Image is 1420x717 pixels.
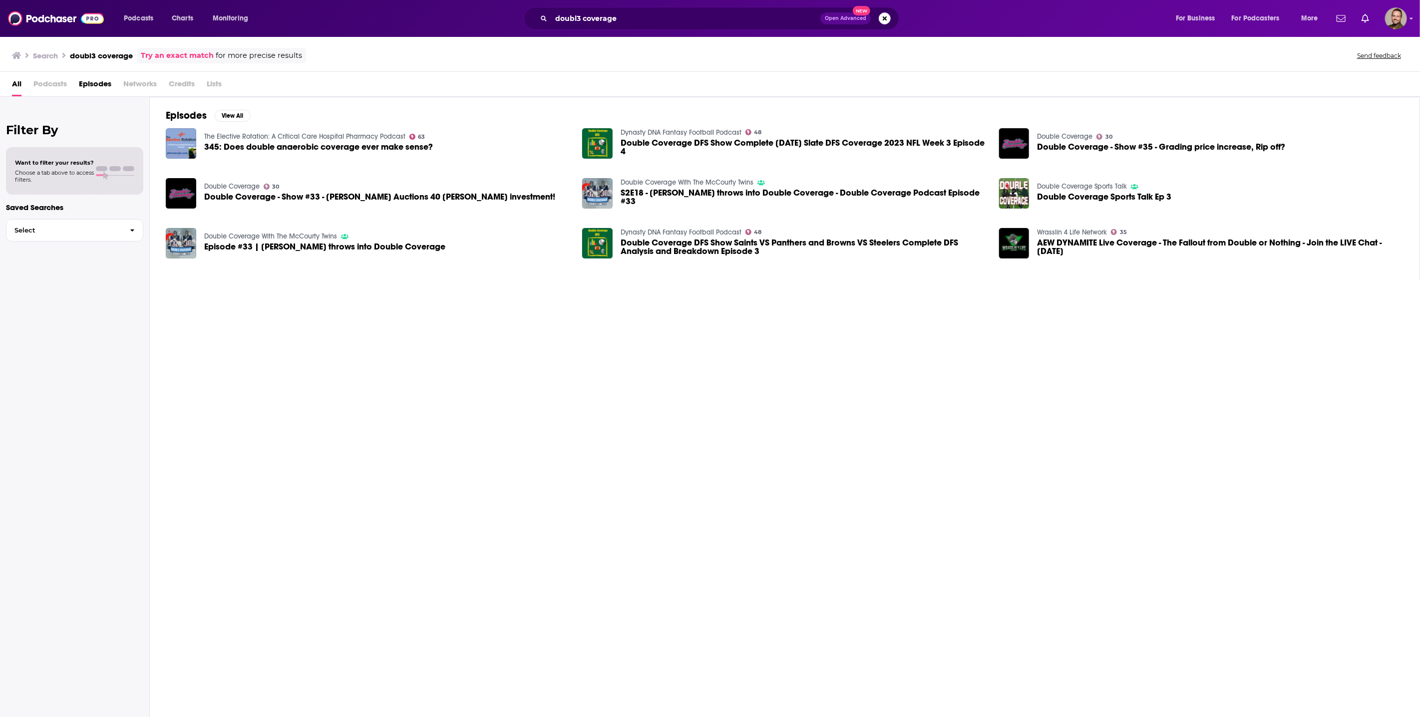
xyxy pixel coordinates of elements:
[207,76,222,96] span: Lists
[582,228,613,258] img: Double Coverage DFS Show Saints VS Panthers and Browns VS Steelers Complete DFS Analysis and Brea...
[1037,193,1171,201] a: Double Coverage Sports Talk Ep 3
[166,109,207,122] h2: Episodes
[1385,7,1407,29] span: Logged in as ryanphall
[1037,228,1107,237] a: Wrasslin 4 Life Network
[15,169,94,183] span: Choose a tab above to access filters.
[79,76,111,96] a: Episodes
[70,51,133,60] h3: doubl3 coverage
[204,242,445,251] span: Episode #33 | [PERSON_NAME] throws into Double Coverage
[15,159,94,166] span: Want to filter your results?
[216,50,302,61] span: for more precise results
[621,239,987,255] a: Double Coverage DFS Show Saints VS Panthers and Browns VS Steelers Complete DFS Analysis and Brea...
[1037,132,1092,141] a: Double Coverage
[621,228,741,237] a: Dynasty DNA Fantasy Football Podcast
[33,51,58,60] h3: Search
[124,11,153,25] span: Podcasts
[172,11,193,25] span: Charts
[582,128,613,159] img: Double Coverage DFS Show Complete Sunday Slate DFS Coverage 2023 NFL Week 3 Episode 4
[1120,230,1127,235] span: 35
[621,139,987,156] a: Double Coverage DFS Show Complete Sunday Slate DFS Coverage 2023 NFL Week 3 Episode 4
[621,178,753,187] a: Double Coverage With The McCourty Twins
[754,130,762,135] span: 48
[418,135,425,139] span: 63
[204,193,555,201] span: Double Coverage - Show #33 - [PERSON_NAME] Auctions 40 [PERSON_NAME] investment!
[1232,11,1280,25] span: For Podcasters
[166,178,196,209] img: Double Coverage - Show #33 - Goldin Auctions 40 millie investment!
[1333,10,1350,27] a: Show notifications dropdown
[12,76,21,96] a: All
[820,12,871,24] button: Open AdvancedNew
[204,182,260,191] a: Double Coverage
[206,10,261,26] button: open menu
[582,178,613,209] img: S2E18 - Sanchez throws into Double Coverage - Double Coverage Podcast Episode #33
[1354,51,1404,60] button: Send feedback
[215,110,251,122] button: View All
[621,189,987,206] span: S2E18 - [PERSON_NAME] throws into Double Coverage - Double Coverage Podcast Episode #33
[166,109,251,122] a: EpisodesView All
[409,134,425,140] a: 63
[1037,182,1127,191] a: Double Coverage Sports Talk
[1225,10,1294,26] button: open menu
[141,50,214,61] a: Try an exact match
[6,219,143,241] button: Select
[745,229,762,235] a: 48
[1358,10,1373,27] a: Show notifications dropdown
[621,189,987,206] a: S2E18 - Sanchez throws into Double Coverage - Double Coverage Podcast Episode #33
[1037,239,1404,255] span: AEW DYNAMITE Live Coverage - The Fallout from Double or Nothing - Join the LIVE Chat - [DATE]
[123,76,157,96] span: Networks
[1294,10,1331,26] button: open menu
[853,6,871,15] span: New
[754,230,762,235] span: 48
[204,143,433,151] a: 345: Does double anaerobic coverage ever make sense?
[745,129,762,135] a: 48
[1169,10,1228,26] button: open menu
[999,228,1030,258] img: AEW DYNAMITE Live Coverage - The Fallout from Double or Nothing - Join the LIVE Chat - May 31, 2023
[204,242,445,251] a: Episode #33 | Sanchez throws into Double Coverage
[272,185,279,189] span: 30
[169,76,195,96] span: Credits
[1301,11,1318,25] span: More
[204,232,337,240] a: Double Coverage With The McCourty Twins
[551,10,820,26] input: Search podcasts, credits, & more...
[1385,7,1407,29] img: User Profile
[1105,135,1112,139] span: 30
[166,128,196,159] img: 345: Does double anaerobic coverage ever make sense?
[166,228,196,258] img: Episode #33 | Sanchez throws into Double Coverage
[621,139,987,156] span: Double Coverage DFS Show Complete [DATE] Slate DFS Coverage 2023 NFL Week 3 Episode 4
[8,9,104,28] img: Podchaser - Follow, Share and Rate Podcasts
[204,132,405,141] a: The Elective Rotation: A Critical Care Hospital Pharmacy Podcast
[999,178,1030,209] img: Double Coverage Sports Talk Ep 3
[533,7,909,30] div: Search podcasts, credits, & more...
[264,184,280,190] a: 30
[825,16,866,21] span: Open Advanced
[1385,7,1407,29] button: Show profile menu
[6,227,122,234] span: Select
[999,128,1030,159] img: Double Coverage - Show #35 - Grading price increase, Rip off?
[621,128,741,137] a: Dynasty DNA Fantasy Football Podcast
[1111,229,1127,235] a: 35
[165,10,199,26] a: Charts
[204,193,555,201] a: Double Coverage - Show #33 - Goldin Auctions 40 millie investment!
[213,11,248,25] span: Monitoring
[1096,134,1112,140] a: 30
[1037,143,1285,151] span: Double Coverage - Show #35 - Grading price increase, Rip off?
[33,76,67,96] span: Podcasts
[1176,11,1215,25] span: For Business
[6,203,143,212] p: Saved Searches
[117,10,166,26] button: open menu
